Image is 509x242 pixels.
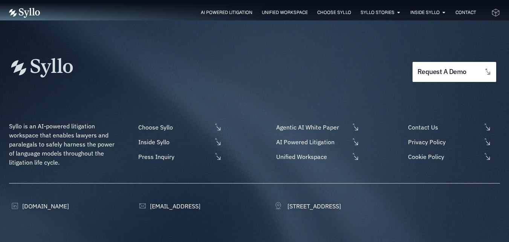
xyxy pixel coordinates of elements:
a: Privacy Policy [406,137,500,146]
span: [DOMAIN_NAME] [20,202,69,211]
a: AI Powered Litigation [201,9,252,16]
a: [EMAIL_ADDRESS] [136,202,200,211]
span: Inside Syllo [136,137,212,146]
a: Choose Syllo [317,9,351,16]
a: Agentic AI White Paper [274,123,359,132]
span: Press Inquiry [136,152,212,161]
div: Menu Toggle [55,9,476,16]
img: Vector [9,8,40,18]
a: Syllo Stories [361,9,394,16]
span: [STREET_ADDRESS] [286,202,341,211]
a: Unified Workspace [262,9,308,16]
a: [DOMAIN_NAME] [9,202,69,211]
span: Privacy Policy [406,137,481,146]
a: Inside Syllo [136,137,222,146]
span: Syllo is an AI-powered litigation workspace that enables lawyers and paralegals to safely harness... [9,122,116,166]
a: Inside Syllo [410,9,440,16]
a: Contact [456,9,476,16]
a: Choose Syllo [136,123,222,132]
span: Unified Workspace [274,152,350,161]
span: Choose Syllo [136,123,212,132]
span: AI Powered Litigation [274,137,350,146]
span: [EMAIL_ADDRESS] [148,202,200,211]
span: Contact Us [406,123,481,132]
nav: Menu [55,9,476,16]
a: AI Powered Litigation [274,137,359,146]
a: Unified Workspace [274,152,359,161]
span: Agentic AI White Paper [274,123,350,132]
a: [STREET_ADDRESS] [274,202,341,211]
a: Press Inquiry [136,152,222,161]
a: Contact Us [406,123,500,132]
a: Cookie Policy [406,152,500,161]
span: Cookie Policy [406,152,481,161]
a: request a demo [413,62,496,82]
span: request a demo [417,68,466,76]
